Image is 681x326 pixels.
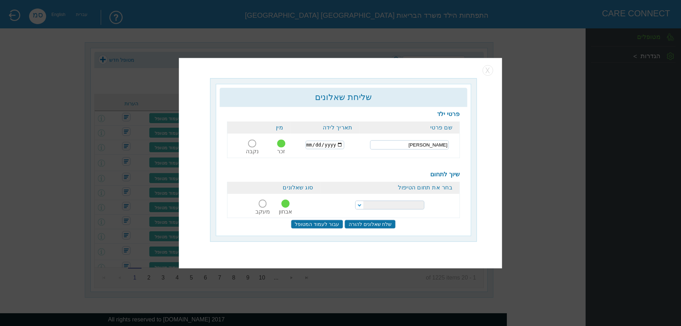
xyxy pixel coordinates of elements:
th: שם פרטי [360,122,460,134]
th: בחר את תחום הטיפול [320,182,460,194]
b: פרטי ילד [437,111,460,118]
label: מעקב [255,209,270,215]
h2: שליחת שאלונים [223,93,464,103]
label: זכר [277,149,285,155]
input: תאריך לידה [305,141,344,149]
th: סוג שאלונים [227,182,320,194]
input: שלח שאלונים להורה [345,220,396,228]
th: תאריך לידה [290,122,360,134]
th: מין [227,122,290,134]
input: שם פרטי [370,140,449,150]
label: נקבה [246,149,259,155]
b: שיוך לתחום [430,171,460,178]
label: אבחון [279,209,292,215]
input: עבור לעמוד המטופל [291,220,343,228]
